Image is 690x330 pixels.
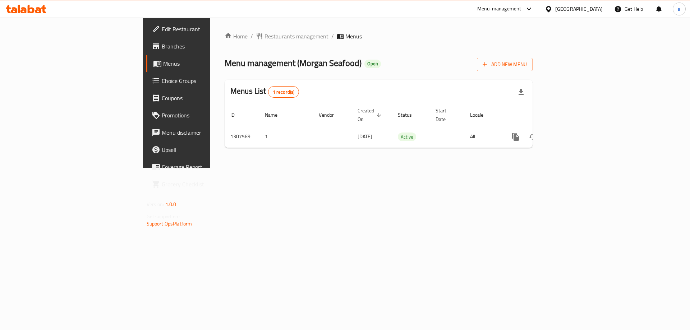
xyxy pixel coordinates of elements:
[165,200,176,209] span: 1.0.0
[146,124,258,141] a: Menu disclaimer
[146,72,258,89] a: Choice Groups
[268,86,299,98] div: Total records count
[146,176,258,193] a: Grocery Checklist
[501,104,582,126] th: Actions
[147,212,180,221] span: Get support on:
[162,180,253,189] span: Grocery Checklist
[146,55,258,72] a: Menus
[483,60,527,69] span: Add New Menu
[512,83,530,101] div: Export file
[147,200,164,209] span: Version:
[162,42,253,51] span: Branches
[331,32,334,41] li: /
[345,32,362,41] span: Menus
[146,141,258,158] a: Upsell
[147,219,192,228] a: Support.OpsPlatform
[358,106,383,124] span: Created On
[162,111,253,120] span: Promotions
[264,32,328,41] span: Restaurants management
[398,133,416,141] span: Active
[436,106,456,124] span: Start Date
[430,126,464,148] td: -
[555,5,603,13] div: [GEOGRAPHIC_DATA]
[464,126,501,148] td: All
[358,132,372,141] span: [DATE]
[477,5,521,13] div: Menu-management
[146,20,258,38] a: Edit Restaurant
[162,163,253,171] span: Coverage Report
[162,76,253,85] span: Choice Groups
[146,38,258,55] a: Branches
[507,128,524,145] button: more
[146,158,258,176] a: Coverage Report
[146,89,258,107] a: Coupons
[678,5,680,13] span: a
[268,89,299,96] span: 1 record(s)
[225,55,362,71] span: Menu management ( Morgan Seafood )
[163,59,253,68] span: Menus
[398,111,421,119] span: Status
[259,126,313,148] td: 1
[477,58,533,71] button: Add New Menu
[225,104,582,148] table: enhanced table
[162,94,253,102] span: Coupons
[162,145,253,154] span: Upsell
[230,86,299,98] h2: Menus List
[319,111,343,119] span: Vendor
[146,107,258,124] a: Promotions
[265,111,287,119] span: Name
[230,111,244,119] span: ID
[364,60,381,68] div: Open
[162,25,253,33] span: Edit Restaurant
[225,32,533,41] nav: breadcrumb
[162,128,253,137] span: Menu disclaimer
[524,128,542,145] button: Change Status
[470,111,493,119] span: Locale
[256,32,328,41] a: Restaurants management
[364,61,381,67] span: Open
